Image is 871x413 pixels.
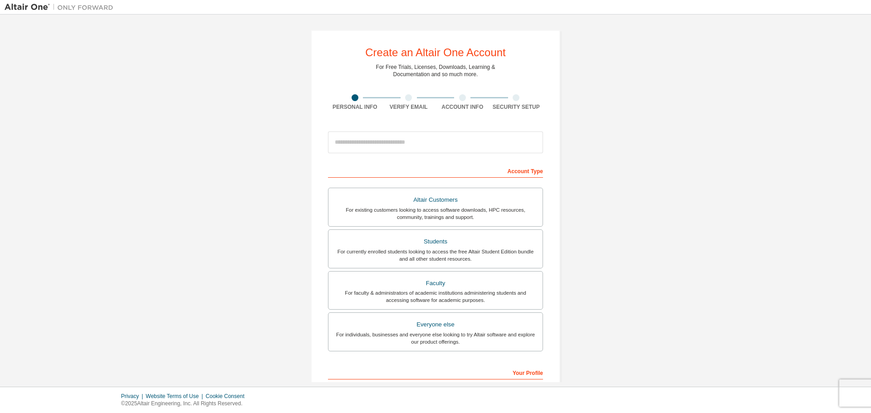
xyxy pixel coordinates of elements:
[365,47,506,58] div: Create an Altair One Account
[489,103,543,111] div: Security Setup
[206,393,250,400] div: Cookie Consent
[334,289,537,304] div: For faculty & administrators of academic institutions administering students and accessing softwa...
[121,393,146,400] div: Privacy
[328,103,382,111] div: Personal Info
[334,331,537,345] div: For individuals, businesses and everyone else looking to try Altair software and explore our prod...
[5,3,118,12] img: Altair One
[334,206,537,221] div: For existing customers looking to access software downloads, HPC resources, community, trainings ...
[334,194,537,206] div: Altair Customers
[121,400,250,408] p: © 2025 Altair Engineering, Inc. All Rights Reserved.
[146,393,206,400] div: Website Terms of Use
[334,235,537,248] div: Students
[334,318,537,331] div: Everyone else
[328,365,543,379] div: Your Profile
[328,163,543,178] div: Account Type
[334,248,537,262] div: For currently enrolled students looking to access the free Altair Student Edition bundle and all ...
[435,103,489,111] div: Account Info
[382,103,436,111] div: Verify Email
[376,63,495,78] div: For Free Trials, Licenses, Downloads, Learning & Documentation and so much more.
[334,277,537,290] div: Faculty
